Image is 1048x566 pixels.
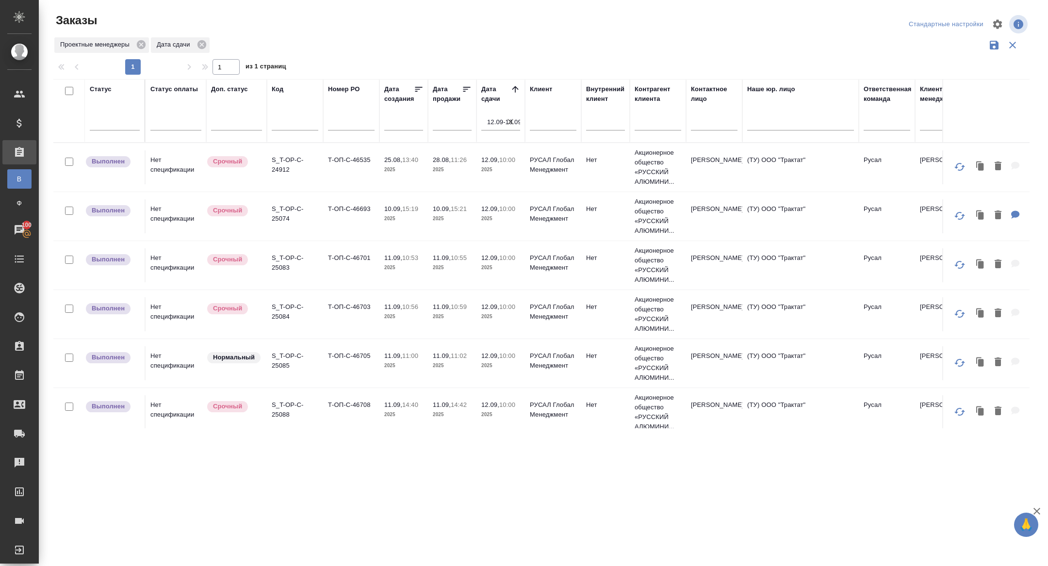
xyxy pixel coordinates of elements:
[971,255,990,275] button: Клонировать
[402,205,418,212] p: 15:19
[635,295,681,334] p: Акционерное общество «РУССКИЙ АЛЮМИНИ...
[384,303,402,310] p: 11.09,
[635,393,681,432] p: Акционерное общество «РУССКИЙ АЛЮМИНИ...
[92,304,125,313] p: Выполнен
[146,297,206,331] td: Нет спецификации
[402,401,418,408] p: 14:40
[859,199,915,233] td: Русал
[206,351,262,364] div: Статус по умолчанию для стандартных заказов
[206,253,262,266] div: Выставляется автоматически, если на указанный объем услуг необходимо больше времени в стандартном...
[433,303,451,310] p: 11.09,
[402,352,418,359] p: 11:00
[859,346,915,380] td: Русал
[433,352,451,359] p: 11.09,
[433,254,451,261] p: 11.09,
[948,155,971,178] button: Обновить
[85,351,140,364] div: Выставляет ПМ после сдачи и проведения начислений. Последний этап для ПМа
[12,174,27,184] span: В
[402,303,418,310] p: 10:56
[433,84,462,104] div: Дата продажи
[586,84,625,104] div: Внутренний клиент
[864,84,912,104] div: Ответственная команда
[323,395,379,429] td: Т-ОП-С-46708
[990,206,1006,226] button: Удалить
[323,199,379,233] td: Т-ОП-С-46693
[481,303,499,310] p: 12.09,
[481,352,499,359] p: 12.09,
[7,169,32,189] a: В
[499,156,515,163] p: 10:00
[499,401,515,408] p: 10:00
[635,246,681,285] p: Акционерное общество «РУССКИЙ АЛЮМИНИ...
[92,206,125,215] p: Выполнен
[85,400,140,413] div: Выставляет ПМ после сдачи и проведения начислений. Последний этап для ПМа
[323,248,379,282] td: Т-ОП-С-46701
[915,346,971,380] td: [PERSON_NAME]
[433,156,451,163] p: 28.08,
[990,157,1006,177] button: Удалить
[451,303,467,310] p: 10:59
[948,253,971,276] button: Обновить
[530,302,576,322] p: РУСАЛ Глобал Менеджмент
[384,165,423,175] p: 2025
[686,346,742,380] td: [PERSON_NAME]
[433,361,472,371] p: 2025
[481,263,520,273] p: 2025
[206,204,262,217] div: Выставляется автоматически, если на указанный объем услуг необходимо больше времени в стандартном...
[686,395,742,429] td: [PERSON_NAME]
[586,204,625,214] p: Нет
[586,155,625,165] p: Нет
[530,155,576,175] p: РУСАЛ Глобал Менеджмент
[1018,515,1034,535] span: 🙏
[686,297,742,331] td: [PERSON_NAME]
[1009,15,1030,33] span: Посмотреть информацию
[146,248,206,282] td: Нет спецификации
[915,150,971,184] td: [PERSON_NAME]
[206,400,262,413] div: Выставляется автоматически, если на указанный объем услуг необходимо больше времени в стандартном...
[85,253,140,266] div: Выставляет ПМ после сдачи и проведения начислений. Последний этап для ПМа
[157,40,194,49] p: Дата сдачи
[384,263,423,273] p: 2025
[948,400,971,423] button: Обновить
[530,84,552,94] div: Клиент
[1003,36,1022,54] button: Сбросить фильтры
[85,302,140,315] div: Выставляет ПМ после сдачи и проведения начислений. Последний этап для ПМа
[920,84,966,104] div: Клиентские менеджеры
[451,205,467,212] p: 15:21
[635,148,681,187] p: Акционерное общество «РУССКИЙ АЛЮМИНИ...
[686,150,742,184] td: [PERSON_NAME]
[92,157,125,166] p: Выполнен
[213,402,242,411] p: Срочный
[384,410,423,420] p: 2025
[990,353,1006,372] button: Удалить
[971,402,990,421] button: Клонировать
[481,401,499,408] p: 12.09,
[481,214,520,224] p: 2025
[635,84,681,104] div: Контрагент клиента
[2,218,36,242] a: 100
[150,84,198,94] div: Статус оплаты
[146,395,206,429] td: Нет спецификации
[530,400,576,420] p: РУСАЛ Глобал Менеджмент
[384,361,423,371] p: 2025
[53,13,97,28] span: Заказы
[971,206,990,226] button: Клонировать
[859,150,915,184] td: Русал
[16,220,38,230] span: 100
[990,255,1006,275] button: Удалить
[859,395,915,429] td: Русал
[530,351,576,371] p: РУСАЛ Глобал Менеджмент
[323,346,379,380] td: Т-ОП-С-46705
[1014,513,1038,537] button: 🙏
[948,204,971,227] button: Обновить
[747,84,795,94] div: Наше юр. лицо
[915,199,971,233] td: [PERSON_NAME]
[146,150,206,184] td: Нет спецификации
[948,302,971,325] button: Обновить
[433,263,472,273] p: 2025
[948,351,971,374] button: Обновить
[499,352,515,359] p: 10:00
[499,303,515,310] p: 10:00
[859,248,915,282] td: Русал
[323,297,379,331] td: Т-ОП-С-46703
